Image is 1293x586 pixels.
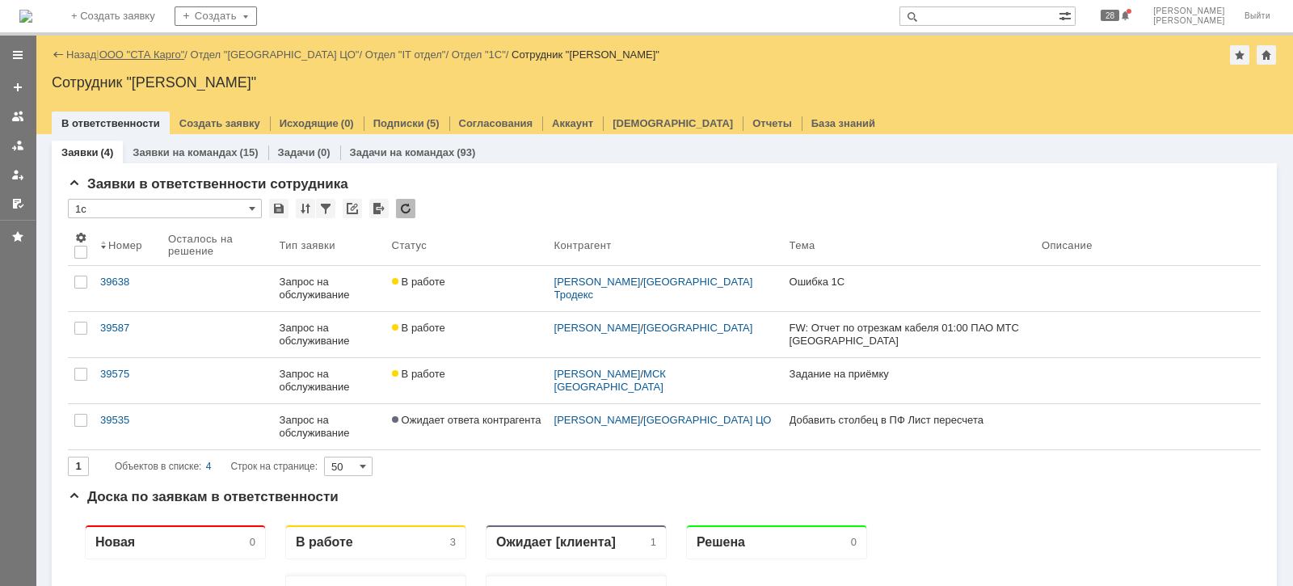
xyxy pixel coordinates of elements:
[66,48,96,61] a: Назад
[231,289,385,300] div: Ошибка 1С
[811,117,875,129] a: База знаний
[457,146,475,158] div: (93)
[5,74,31,100] a: Создать заявку
[133,146,237,158] a: Заявки на командах
[432,93,585,116] div: Добавить столбец в ПФ Лист пересчета
[96,48,99,60] div: |
[427,117,440,129] div: (5)
[228,23,285,38] div: В работе
[231,76,385,89] div: #39575: WMS Приёмка
[191,48,365,61] div: /
[373,117,424,129] a: Подписки
[94,266,162,311] a: 39638
[643,414,771,426] a: [GEOGRAPHIC_DATA] ЦО
[231,309,251,328] a: Петрова Екатерина
[273,358,385,403] a: Запрос на обслуживание
[280,239,335,251] div: Тип заявки
[783,24,789,36] div: 0
[537,128,566,141] div: 16.09.2025
[280,414,379,440] div: Запрос на обслуживание
[61,117,160,129] a: В ответственности
[1101,10,1119,21] span: 28
[231,272,385,285] div: #39638: WMS Прочее
[554,276,777,301] div: /
[385,358,548,403] a: В работе
[1230,45,1249,65] div: Добавить в избранное
[392,414,541,426] span: Ожидает ответа контрагента
[231,168,385,181] div: #39587: WMS Отчетность
[385,225,548,266] th: Статус
[341,117,354,129] div: (0)
[273,266,385,311] a: Запрос на обслуживание
[396,199,415,218] div: Обновлять список
[273,225,385,266] th: Тип заявки
[19,10,32,23] img: logo
[179,117,260,129] a: Создать заявку
[100,414,155,427] div: 39535
[100,322,155,335] div: 39587
[790,239,815,251] div: Тема
[629,23,677,38] div: Решена
[94,225,162,266] th: Номер
[554,368,777,394] div: /
[74,231,87,244] span: Настройки
[191,48,360,61] a: Отдел "[GEOGRAPHIC_DATA] ЦО"
[432,76,545,89] a: #39535: WMS Прочее
[280,276,379,301] div: Запрос на обслуживание
[68,489,339,504] span: Доска по заявкам в ответственности
[575,130,583,138] div: 1. Менее 15%
[94,404,162,449] a: 39535
[231,272,345,285] a: #39638: WMS Прочее
[459,117,533,129] a: Согласования
[432,124,451,144] a: Никитина Елена Валерьевна
[343,199,362,218] div: Скопировать ссылку на список
[175,6,257,26] div: Создать
[94,312,162,357] a: 39587
[392,368,445,380] span: В работе
[5,191,31,217] a: Мои согласования
[108,239,142,251] div: Номер
[280,322,379,348] div: Запрос на обслуживание
[432,76,585,89] div: #39535: WMS Прочее
[790,368,1029,381] div: Задание на приёмку
[1153,16,1225,26] span: [PERSON_NAME]
[206,457,212,476] div: 4
[318,146,331,158] div: (0)
[554,239,612,251] div: Контрагент
[100,368,155,381] div: 39575
[790,322,1029,348] div: FW: Отчет по отрезкам кабеля 01:00 ПАО МТС [GEOGRAPHIC_DATA]
[385,266,548,311] a: В работе
[68,176,348,192] span: Заявки в ответственности сотрудника
[316,199,335,218] div: Фильтрация...
[5,103,31,129] a: Заявки на командах
[99,48,191,61] div: /
[428,23,548,38] div: Ожидает [клиента]
[554,276,641,288] a: [PERSON_NAME]
[554,414,777,427] div: /
[5,162,31,188] a: Мои заявки
[790,414,1029,427] div: Добавить столбец в ПФ Лист пересчета
[19,10,32,23] a: Перейти на домашнюю страницу
[115,457,318,476] i: Строк на странице:
[790,276,1029,289] div: Ошибка 1С
[583,24,588,36] div: 1
[280,117,339,129] a: Исходящие
[52,74,1277,91] div: Сотрудник "[PERSON_NAME]"
[374,119,382,127] div: 0. Просрочен
[100,146,113,158] div: (4)
[385,312,548,357] a: В работе
[783,225,1035,266] th: Тема
[452,48,506,61] a: Отдел "1С"
[27,23,67,38] div: Новая
[783,266,1035,311] a: Ошибка 1С
[5,133,31,158] a: Заявки в моей ответственности
[296,199,315,218] div: Сортировка...
[643,322,752,334] a: [GEOGRAPHIC_DATA]
[182,24,187,36] div: 0
[783,312,1035,357] a: FW: Отчет по отрезкам кабеля 01:00 ПАО МТС [GEOGRAPHIC_DATA]
[99,48,185,61] a: ООО "СТА Карго"
[280,368,379,394] div: Запрос на обслуживание
[452,48,512,61] div: /
[554,368,669,393] a: МСК [GEOGRAPHIC_DATA]
[552,117,593,129] a: Аккаунт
